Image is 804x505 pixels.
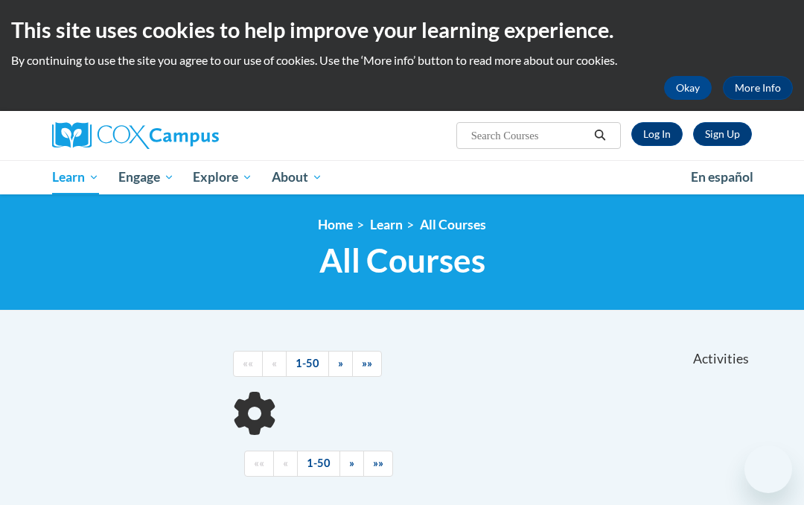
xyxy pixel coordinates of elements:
[193,168,252,186] span: Explore
[183,160,262,194] a: Explore
[339,451,364,477] a: Next
[233,351,263,377] a: Begining
[272,168,322,186] span: About
[262,351,287,377] a: Previous
[631,122,683,146] a: Log In
[41,160,763,194] div: Main menu
[328,351,353,377] a: Next
[589,127,611,144] button: Search
[11,52,793,69] p: By continuing to use the site you agree to our use of cookies. Use the ‘More info’ button to read...
[691,169,753,185] span: En español
[272,357,277,369] span: «
[363,451,393,477] a: End
[262,160,332,194] a: About
[744,445,792,493] iframe: Button to launch messaging window
[420,217,486,232] a: All Courses
[254,457,264,469] span: ««
[244,451,274,477] a: Begining
[273,451,298,477] a: Previous
[723,76,793,100] a: More Info
[681,162,763,193] a: En español
[693,351,749,367] span: Activities
[352,351,382,377] a: End
[243,357,253,369] span: ««
[373,457,383,469] span: »»
[318,217,353,232] a: Home
[109,160,184,194] a: Engage
[52,168,99,186] span: Learn
[362,357,372,369] span: »»
[286,351,329,377] a: 1-50
[370,217,403,232] a: Learn
[118,168,174,186] span: Engage
[349,457,354,469] span: »
[470,127,589,144] input: Search Courses
[283,457,288,469] span: «
[11,15,793,45] h2: This site uses cookies to help improve your learning experience.
[338,357,343,369] span: »
[693,122,752,146] a: Register
[297,451,340,477] a: 1-50
[52,122,219,149] img: Cox Campus
[664,76,712,100] button: Okay
[52,122,270,149] a: Cox Campus
[319,241,485,280] span: All Courses
[42,160,109,194] a: Learn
